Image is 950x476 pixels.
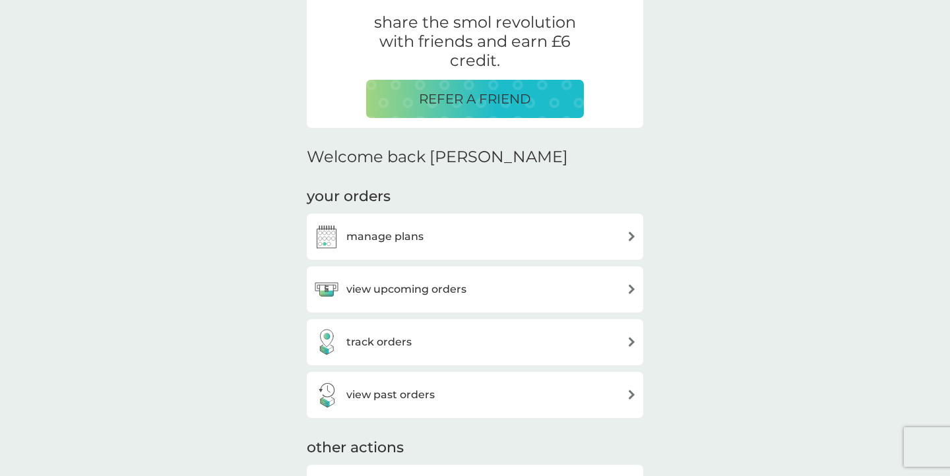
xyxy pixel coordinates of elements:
[366,13,584,70] p: share the smol revolution with friends and earn £6 credit.
[346,228,424,245] h3: manage plans
[346,281,466,298] h3: view upcoming orders
[419,88,531,109] p: REFER A FRIEND
[307,148,568,167] h2: Welcome back [PERSON_NAME]
[627,284,637,294] img: arrow right
[346,334,412,351] h3: track orders
[627,390,637,400] img: arrow right
[307,438,404,458] h3: other actions
[307,187,391,207] h3: your orders
[627,231,637,241] img: arrow right
[627,337,637,347] img: arrow right
[346,386,435,403] h3: view past orders
[366,80,584,118] button: REFER A FRIEND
